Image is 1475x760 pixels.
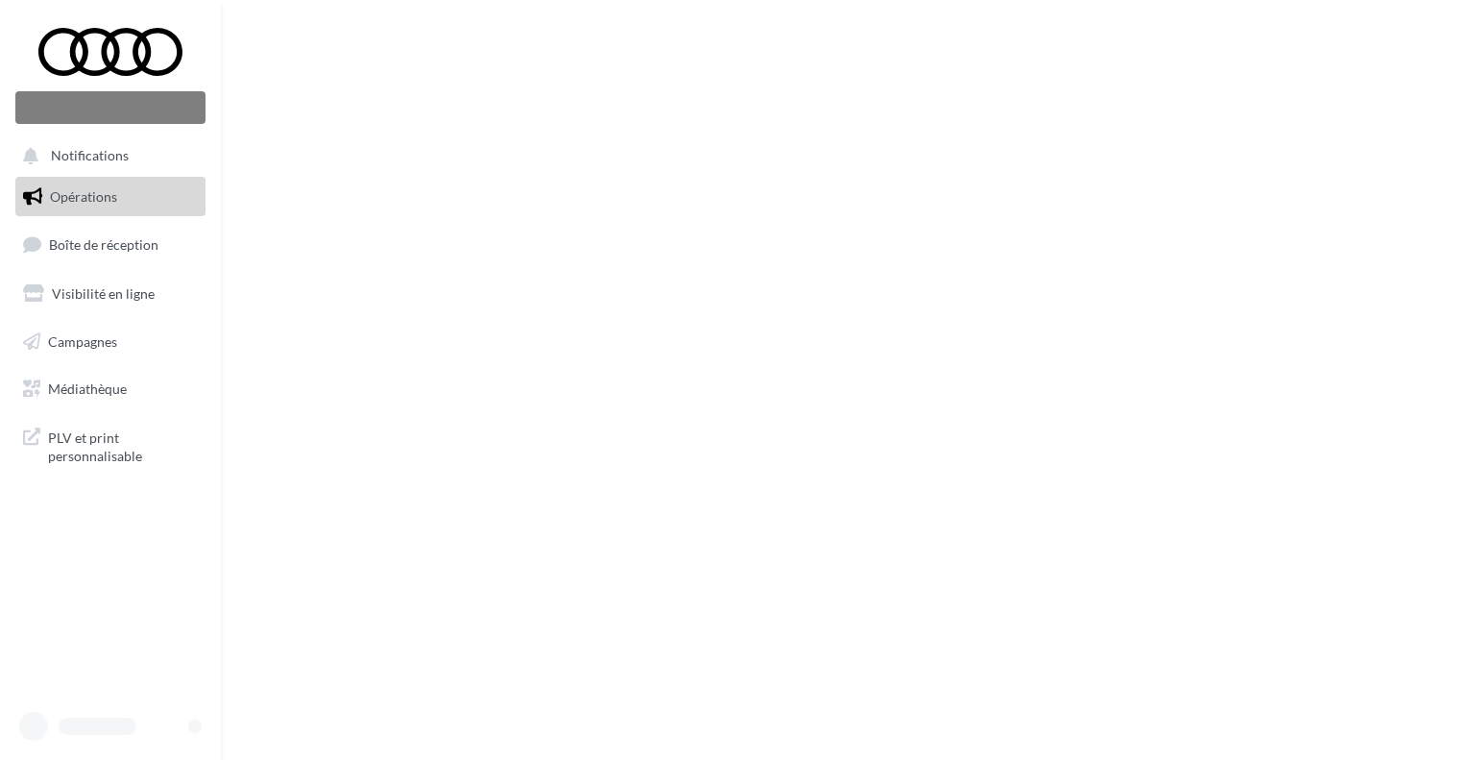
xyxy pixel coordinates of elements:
span: Notifications [51,148,129,164]
a: Boîte de réception [12,224,209,265]
div: Nouvelle campagne [15,91,206,124]
span: Visibilité en ligne [52,285,155,302]
span: Médiathèque [48,380,127,397]
a: Campagnes [12,322,209,362]
a: Médiathèque [12,369,209,409]
span: Boîte de réception [49,236,158,253]
span: PLV et print personnalisable [48,425,198,466]
a: Opérations [12,177,209,217]
a: PLV et print personnalisable [12,417,209,474]
span: Campagnes [48,332,117,349]
span: Opérations [50,188,117,205]
a: Visibilité en ligne [12,274,209,314]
